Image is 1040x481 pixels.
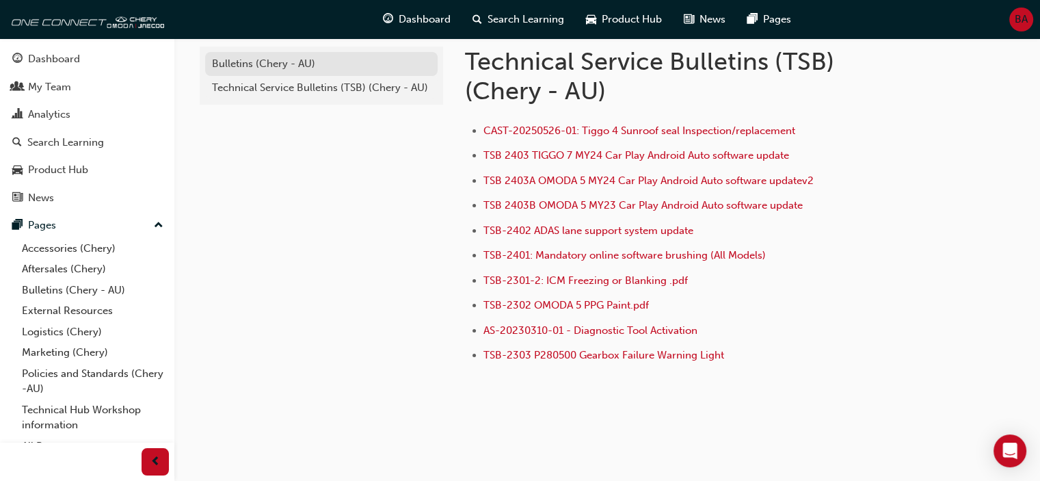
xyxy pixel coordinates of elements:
a: TSB 2403 TIGGO 7 MY24 Car Play Android Auto software update [483,149,789,161]
span: people-icon [12,81,23,94]
div: Bulletins (Chery - AU) [212,56,431,72]
span: prev-icon [150,454,161,471]
span: Pages [763,12,791,27]
a: Search Learning [5,130,169,155]
div: Open Intercom Messenger [994,434,1026,467]
span: car-icon [12,164,23,177]
a: Bulletins (Chery - AU) [16,280,169,301]
a: search-iconSearch Learning [462,5,575,34]
a: guage-iconDashboard [372,5,462,34]
a: TSB 2403A OMODA 5 MY24 Car Play Android Auto software updatev2 [483,174,814,187]
div: My Team [28,79,71,95]
h1: Technical Service Bulletins (TSB) (Chery - AU) [465,47,914,106]
button: BA [1009,8,1033,31]
a: Product Hub [5,157,169,183]
div: Dashboard [28,51,80,67]
a: TSB-2302 OMODA 5 PPG Paint.pdf [483,299,649,311]
span: guage-icon [12,53,23,66]
span: pages-icon [12,220,23,232]
a: TSB-2402 ADAS lane support system update [483,224,693,237]
button: DashboardMy TeamAnalyticsSearch LearningProduct HubNews [5,44,169,213]
a: News [5,185,169,211]
a: All Pages [16,436,169,457]
span: Search Learning [488,12,564,27]
div: Pages [28,218,56,233]
span: search-icon [472,11,482,28]
a: CAST-20250526-01: Tiggo 4 Sunroof seal Inspection/replacement [483,125,795,137]
a: Bulletins (Chery - AU) [205,52,438,76]
span: news-icon [684,11,694,28]
span: up-icon [154,217,163,235]
a: TSB-2303 P280500 Gearbox Failure Warning Light [483,349,724,361]
button: Pages [5,213,169,238]
a: pages-iconPages [736,5,802,34]
span: News [699,12,725,27]
span: Dashboard [399,12,451,27]
span: search-icon [12,137,22,149]
a: Technical Hub Workshop information [16,400,169,436]
a: car-iconProduct Hub [575,5,673,34]
img: oneconnect [7,5,164,33]
a: Policies and Standards (Chery -AU) [16,363,169,400]
span: news-icon [12,192,23,205]
a: External Resources [16,300,169,322]
div: Search Learning [27,135,104,151]
a: news-iconNews [673,5,736,34]
span: chart-icon [12,109,23,121]
span: car-icon [586,11,596,28]
div: News [28,190,54,206]
a: TSB-2301-2: ICM Freezing or Blanking .pdf [483,274,688,287]
a: TSB-2401: Mandatory online software brushing (All Models) [483,249,766,261]
a: Aftersales (Chery) [16,259,169,280]
a: Technical Service Bulletins (TSB) (Chery - AU) [205,76,438,100]
div: Analytics [28,107,70,122]
a: Analytics [5,102,169,127]
span: Product Hub [602,12,662,27]
a: Accessories (Chery) [16,238,169,259]
a: TSB 2403B OMODA 5 MY23 Car Play Android Auto software update [483,199,803,211]
span: guage-icon [383,11,393,28]
a: My Team [5,75,169,100]
a: AS-20230310-01 - Diagnostic Tool Activation [483,324,697,337]
div: Technical Service Bulletins (TSB) (Chery - AU) [212,80,431,96]
a: Dashboard [5,47,169,72]
span: pages-icon [747,11,758,28]
a: Logistics (Chery) [16,322,169,343]
div: Product Hub [28,162,88,178]
span: BA [1015,12,1028,27]
a: Marketing (Chery) [16,342,169,363]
